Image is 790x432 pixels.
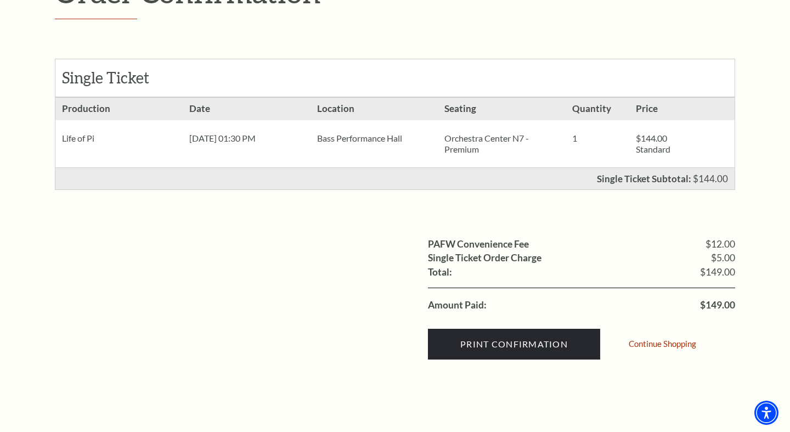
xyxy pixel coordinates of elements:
[438,98,565,120] h3: Seating
[55,98,183,120] h3: Production
[693,173,728,184] span: $144.00
[62,69,182,87] h2: Single Ticket
[754,401,778,425] div: Accessibility Menu
[700,267,735,277] span: $149.00
[428,239,529,249] label: PAFW Convenience Fee
[711,253,735,263] span: $5.00
[183,98,310,120] h3: Date
[444,133,558,155] p: Orchestra Center N7 - Premium
[629,340,696,348] a: Continue Shopping
[597,174,691,183] p: Single Ticket Subtotal:
[183,120,310,156] div: [DATE] 01:30 PM
[700,300,735,310] span: $149.00
[428,267,452,277] label: Total:
[566,98,629,120] h3: Quantity
[428,329,600,360] input: Submit button
[572,133,623,144] p: 1
[55,120,183,156] div: Life of Pi
[428,300,487,310] label: Amount Paid:
[636,133,670,154] span: $144.00 Standard
[317,133,402,143] span: Bass Performance Hall
[428,253,541,263] label: Single Ticket Order Charge
[311,98,438,120] h3: Location
[629,98,693,120] h3: Price
[706,239,735,249] span: $12.00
